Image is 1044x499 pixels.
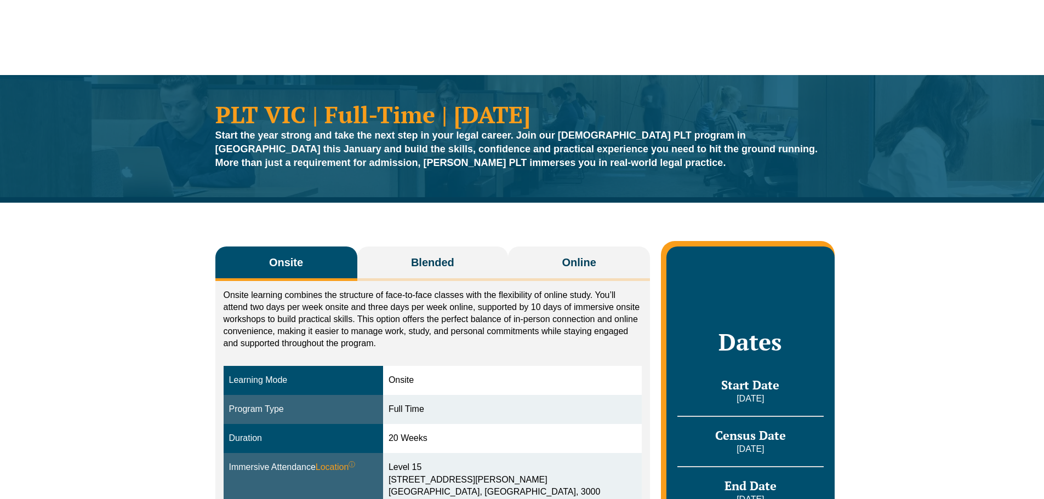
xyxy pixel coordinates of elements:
span: Location [316,461,356,474]
div: Immersive Attendance [229,461,378,474]
span: End Date [724,478,777,494]
span: Census Date [715,427,786,443]
p: Onsite learning combines the structure of face-to-face classes with the flexibility of online stu... [224,289,642,349]
p: [DATE] [677,443,823,455]
span: Blended [411,255,454,270]
strong: Start the year strong and take the next step in your legal career. Join our [DEMOGRAPHIC_DATA] PL... [215,130,818,168]
div: Learning Mode [229,374,378,387]
h1: PLT VIC | Full-Time | [DATE] [215,102,829,126]
h2: Dates [677,328,823,355]
div: Duration [229,432,378,445]
div: Level 15 [STREET_ADDRESS][PERSON_NAME] [GEOGRAPHIC_DATA], [GEOGRAPHIC_DATA], 3000 [389,461,636,499]
sup: ⓘ [349,461,355,468]
div: Onsite [389,374,636,387]
div: Full Time [389,403,636,416]
span: Start Date [721,377,779,393]
span: Onsite [269,255,303,270]
p: [DATE] [677,393,823,405]
span: Online [562,255,596,270]
div: 20 Weeks [389,432,636,445]
div: Program Type [229,403,378,416]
